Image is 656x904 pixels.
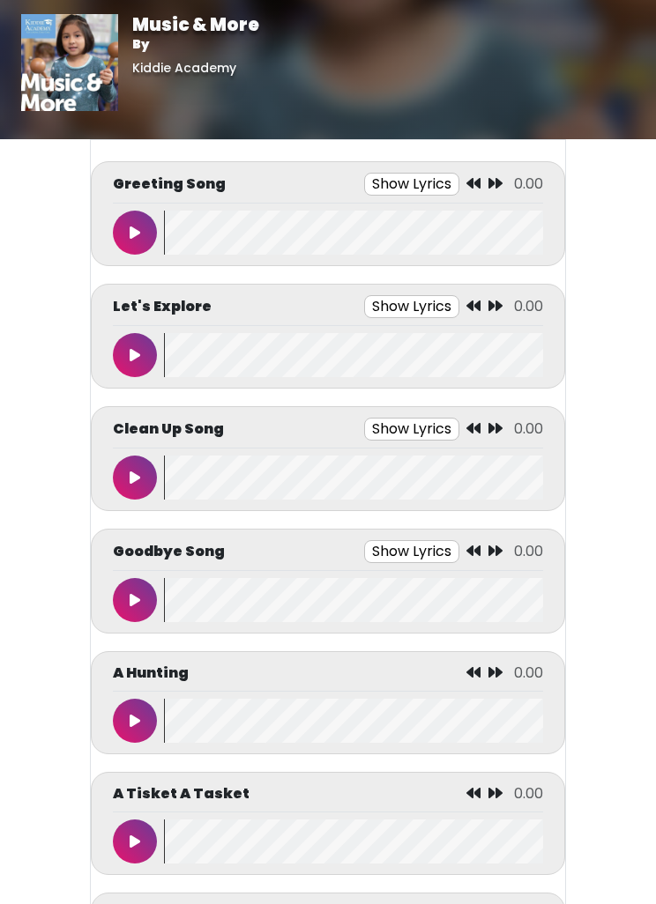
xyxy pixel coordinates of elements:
[113,174,226,195] p: Greeting Song
[113,419,224,440] p: Clean Up Song
[514,541,543,561] span: 0.00
[113,783,250,804] p: A Tisket A Tasket
[364,173,459,196] button: Show Lyrics
[364,295,459,318] button: Show Lyrics
[113,663,189,684] p: A Hunting
[514,419,543,439] span: 0.00
[132,61,259,76] h6: Kiddie Academy
[514,663,543,683] span: 0.00
[132,35,259,54] p: By
[514,296,543,316] span: 0.00
[21,14,118,111] img: 01vrkzCYTteBT1eqlInO
[113,296,212,317] p: Let's Explore
[113,541,225,562] p: Goodbye Song
[132,14,259,35] h1: Music & More
[364,418,459,441] button: Show Lyrics
[514,783,543,804] span: 0.00
[514,174,543,194] span: 0.00
[364,540,459,563] button: Show Lyrics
